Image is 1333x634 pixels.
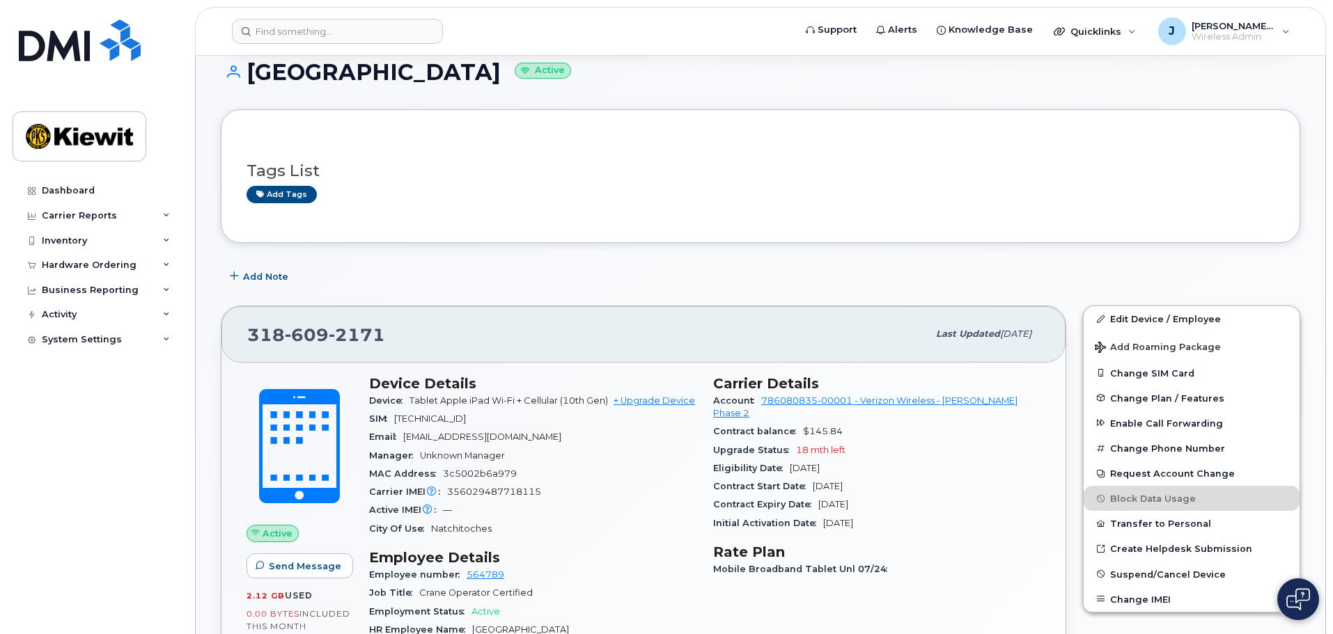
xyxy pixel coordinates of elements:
button: Block Data Usage [1084,486,1300,511]
a: Knowledge Base [927,16,1043,44]
h1: [GEOGRAPHIC_DATA] [221,60,1300,84]
span: Active [471,606,500,617]
button: Add Note [221,264,300,289]
span: 356029487718115 [447,486,541,497]
span: Initial Activation Date [713,518,823,528]
span: [DATE] [790,463,820,473]
span: Mobile Broadband Tablet Unl 07/24 [713,564,894,574]
div: Quicklinks [1044,17,1146,45]
span: Carrier IMEI [369,486,447,497]
span: 2171 [329,324,385,345]
span: [DATE] [823,518,853,528]
span: Natchitoches [431,523,492,534]
h3: Device Details [369,375,696,392]
span: Send Message [269,560,341,573]
span: 0.00 Bytes [247,609,299,619]
span: Crane Operator Certified [419,587,533,598]
a: + Upgrade Device [614,395,695,406]
h3: Tags List [247,162,1274,180]
span: Add Note [243,270,288,283]
span: Employee number [369,569,467,580]
button: Change SIM Card [1084,360,1300,386]
span: Manager [369,450,420,461]
span: included this month [247,608,350,631]
button: Transfer to Personal [1084,511,1300,536]
span: Account [713,395,761,406]
span: Contract balance [713,426,803,436]
h3: Rate Plan [713,544,1040,560]
span: 2.12 GB [247,591,285,601]
input: Find something... [232,19,443,44]
span: Job Title [369,587,419,598]
span: Wireless Admin [1192,31,1275,42]
button: Request Account Change [1084,461,1300,486]
a: 786080835-00001 - Verizon Wireless - [PERSON_NAME] Phase 2 [713,395,1018,418]
span: Device [369,395,410,406]
span: Change Plan / Features [1110,393,1224,403]
span: 318 [247,324,385,345]
span: Suspend/Cancel Device [1110,569,1226,579]
span: Contract Expiry Date [713,499,818,509]
a: Create Helpdesk Submission [1084,536,1300,561]
span: [PERSON_NAME].[PERSON_NAME] [1192,20,1275,31]
button: Change Phone Number [1084,436,1300,461]
a: 564789 [467,569,504,580]
span: — [443,505,452,515]
span: Enable Call Forwarding [1110,418,1223,428]
span: Email [369,431,403,442]
a: Alerts [866,16,927,44]
span: Add Roaming Package [1095,342,1221,355]
span: [TECHNICAL_ID] [394,413,466,424]
button: Suspend/Cancel Device [1084,562,1300,587]
span: used [285,590,313,601]
span: J [1169,23,1175,40]
span: [DATE] [1000,328,1031,339]
span: MAC Address [369,468,443,479]
button: Send Message [247,553,353,578]
a: Edit Device / Employee [1084,306,1300,331]
span: Upgrade Status [713,445,796,455]
img: Open chat [1286,588,1310,610]
span: Support [818,23,857,37]
a: Add tags [247,186,317,203]
span: Eligibility Date [713,463,790,473]
span: Knowledge Base [949,23,1033,37]
span: Alerts [888,23,917,37]
a: Support [796,16,866,44]
button: Add Roaming Package [1084,332,1300,360]
h3: Carrier Details [713,375,1040,392]
button: Change Plan / Features [1084,386,1300,411]
span: Active IMEI [369,505,443,515]
div: Jamison.Goldapp [1148,17,1300,45]
span: [DATE] [813,481,843,491]
span: SIM [369,413,394,424]
span: 3c5002b6a979 [443,468,517,479]
span: [EMAIL_ADDRESS][DOMAIN_NAME] [403,431,561,442]
span: Last updated [936,328,1000,339]
button: Change IMEI [1084,587,1300,612]
span: City Of Use [369,523,431,534]
span: Quicklinks [1070,26,1121,37]
h3: Employee Details [369,549,696,566]
span: Active [263,527,293,540]
span: Tablet Apple iPad Wi-Fi + Cellular (10th Gen) [410,395,608,406]
span: [DATE] [818,499,848,509]
span: 18 mth left [796,445,845,455]
span: 609 [285,324,329,345]
span: Unknown Manager [420,450,505,461]
button: Enable Call Forwarding [1084,411,1300,436]
span: $145.84 [803,426,843,436]
span: Contract Start Date [713,481,813,491]
span: Employment Status [369,606,471,617]
small: Active [515,63,571,79]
